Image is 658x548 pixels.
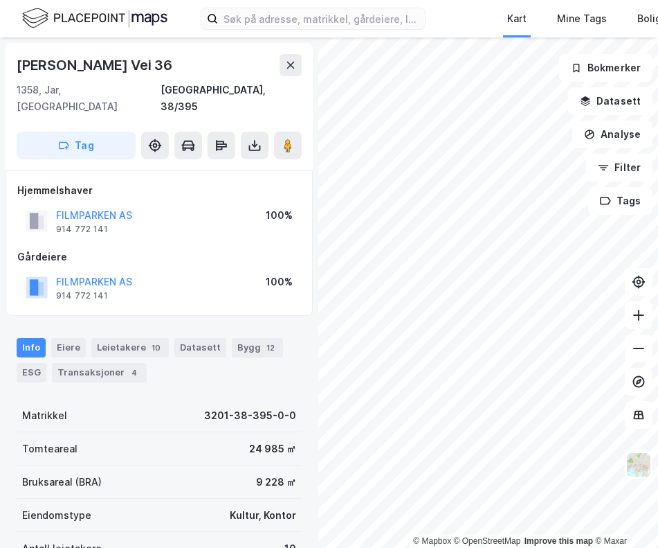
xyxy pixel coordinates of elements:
div: 100% [266,274,293,290]
div: Hjemmelshaver [17,182,301,199]
div: 9 228 ㎡ [256,474,296,490]
div: 10 [149,341,163,355]
div: [GEOGRAPHIC_DATA], 38/395 [161,82,302,115]
div: 1358, Jar, [GEOGRAPHIC_DATA] [17,82,161,115]
img: Z [625,452,652,478]
a: Improve this map [524,536,593,546]
div: Kultur, Kontor [230,507,296,524]
div: 914 772 141 [56,224,108,235]
div: Bruksareal (BRA) [22,474,102,490]
div: Bygg [232,338,283,357]
img: logo.f888ab2527a4732fd821a326f86c7f29.svg [22,6,167,30]
div: 3201-38-395-0-0 [204,407,296,424]
button: Filter [586,154,652,182]
input: Søk på adresse, matrikkel, gårdeiere, leietakere eller personer [218,8,425,29]
iframe: Chat Widget [589,481,658,548]
button: Tags [588,187,652,215]
div: Kart [507,10,527,27]
div: 914 772 141 [56,290,108,301]
div: Eiendomstype [22,507,91,524]
div: 12 [264,341,277,355]
div: Eiere [51,338,86,357]
div: Leietakere [91,338,169,357]
div: Tomteareal [22,441,77,457]
div: Datasett [174,338,226,357]
div: 100% [266,207,293,224]
a: OpenStreetMap [454,536,521,546]
div: Transaksjoner [52,363,147,382]
div: [PERSON_NAME] Vei 36 [17,54,175,76]
button: Bokmerker [559,54,652,82]
div: Matrikkel [22,407,67,424]
div: Info [17,338,46,357]
a: Mapbox [413,536,451,546]
button: Datasett [568,87,652,115]
div: Gårdeiere [17,249,301,265]
button: Analyse [572,121,652,148]
div: Mine Tags [557,10,607,27]
div: 24 985 ㎡ [249,441,296,457]
div: 4 [127,366,141,380]
button: Tag [17,132,136,159]
div: ESG [17,363,46,382]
